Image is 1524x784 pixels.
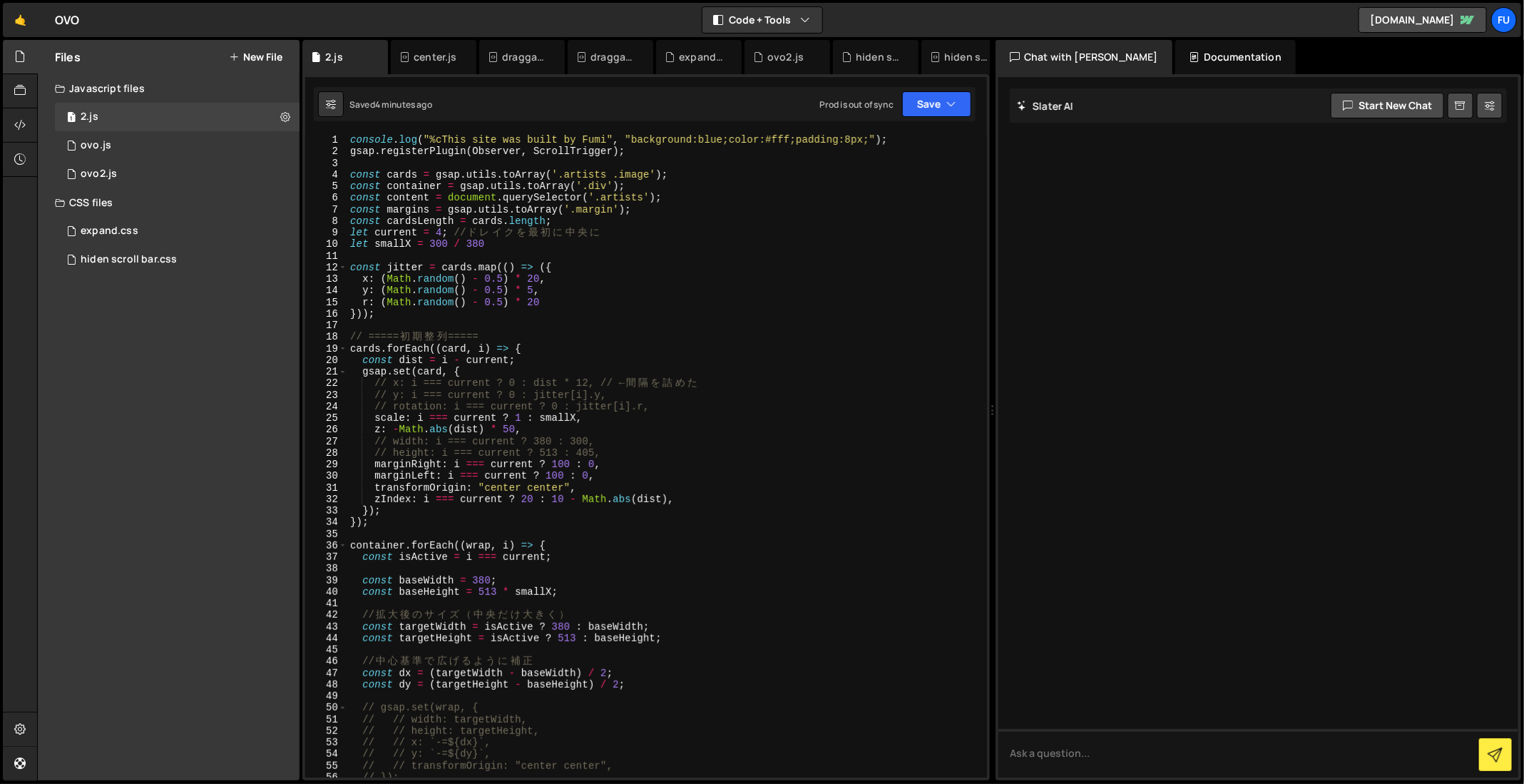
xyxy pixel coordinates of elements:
div: 23 [305,390,347,401]
div: 11 [305,250,347,262]
div: 3 [305,158,347,169]
div: hiden scroll bar.css [856,50,901,64]
div: draggable using Observer.css [590,50,636,64]
div: 24 [305,401,347,412]
div: 29 [305,459,347,470]
div: Saved [349,98,432,111]
div: Chat with [PERSON_NAME] [996,40,1172,74]
div: 9 [305,227,347,238]
div: 43 [305,621,347,633]
a: [DOMAIN_NAME] [1359,7,1487,33]
div: 53 [305,737,347,748]
div: 7 [305,204,347,215]
div: 1 [305,134,347,146]
div: draggable, scrollable.js [502,50,548,64]
div: 55 [305,760,347,772]
div: 12 [305,262,347,273]
div: 49 [305,691,347,702]
div: 51 [305,714,347,726]
div: 2.js [81,111,98,123]
div: 5 [305,180,347,192]
div: 48 [305,679,347,691]
div: 22 [305,377,347,389]
div: 14 [305,285,347,296]
div: ovo2.js [767,50,804,64]
div: 35 [305,529,347,540]
div: 44 [305,633,347,644]
div: 38 [305,563,347,574]
button: New File [229,51,282,63]
div: center.js [414,50,456,64]
div: 50 [305,702,347,713]
div: 47 [305,668,347,679]
div: CSS files [38,188,300,217]
div: 19 [305,343,347,355]
div: 30 [305,470,347,482]
div: OVO [55,11,79,29]
div: 20 [305,355,347,366]
div: 34 [305,516,347,528]
div: hiden scroll bar.css [81,253,177,266]
a: 🤙 [3,3,38,37]
div: ovo2.js [81,168,117,180]
div: 17267/47848.js [55,103,300,131]
div: 28 [305,447,347,459]
span: 1 [67,113,76,124]
div: 16 [305,308,347,320]
div: hiden scroll bar.css [944,50,990,64]
div: Prod is out of sync [819,98,894,111]
div: Documentation [1175,40,1296,74]
div: 21 [305,366,347,377]
div: 36 [305,540,347,551]
div: 8 [305,215,347,227]
button: Code + Tools [702,7,822,33]
div: 4 [305,169,347,180]
div: 13 [305,273,347,285]
h2: Files [55,49,81,65]
button: Save [902,91,971,117]
div: 31 [305,482,347,494]
div: 17 [305,320,347,331]
div: 4 minutes ago [375,98,432,111]
div: 17267/47817.js [55,160,300,188]
div: 17267/47816.css [55,245,300,274]
div: 2 [305,146,347,157]
div: 6 [305,192,347,203]
div: 18 [305,331,347,342]
div: 25 [305,412,347,424]
div: 46 [305,656,347,667]
div: 54 [305,748,347,760]
div: 10 [305,238,347,250]
div: 32 [305,494,347,505]
div: 17267/47820.css [55,217,300,245]
button: Start new chat [1331,93,1444,118]
div: 17267/47815.js [55,131,300,160]
div: 27 [305,436,347,447]
div: 26 [305,424,347,435]
div: 37 [305,551,347,563]
div: 42 [305,609,347,621]
div: 15 [305,297,347,308]
div: 2.js [325,50,343,64]
div: 39 [305,575,347,586]
h2: Slater AI [1017,99,1074,113]
div: 52 [305,726,347,737]
div: 40 [305,586,347,598]
a: Fu [1491,7,1517,33]
div: ovo.js [81,139,111,152]
div: 41 [305,598,347,609]
div: expand.css [679,50,725,64]
div: 45 [305,644,347,656]
div: 56 [305,772,347,783]
div: 33 [305,505,347,516]
div: Javascript files [38,74,300,103]
div: expand.css [81,225,138,238]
